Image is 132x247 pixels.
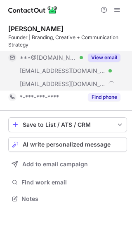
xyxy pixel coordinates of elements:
div: Save to List / ATS / CRM [23,121,113,128]
span: AI write personalized message [23,141,111,148]
button: Reveal Button [88,54,120,62]
button: AI write personalized message [8,137,127,152]
button: Notes [8,193,127,205]
img: ContactOut v5.3.10 [8,5,58,15]
button: Add to email campaign [8,157,127,172]
button: save-profile-one-click [8,117,127,132]
button: Reveal Button [88,93,120,101]
span: [EMAIL_ADDRESS][DOMAIN_NAME] [20,67,106,75]
span: ***@[DOMAIN_NAME] [20,54,77,61]
button: Find work email [8,177,127,188]
div: [PERSON_NAME] [8,25,64,33]
span: Notes [21,195,124,203]
div: Founder | Branding, Creative + Communication Strategy [8,34,127,49]
span: [EMAIL_ADDRESS][DOMAIN_NAME] [20,80,106,88]
span: Add to email campaign [22,161,88,168]
span: Find work email [21,179,124,186]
